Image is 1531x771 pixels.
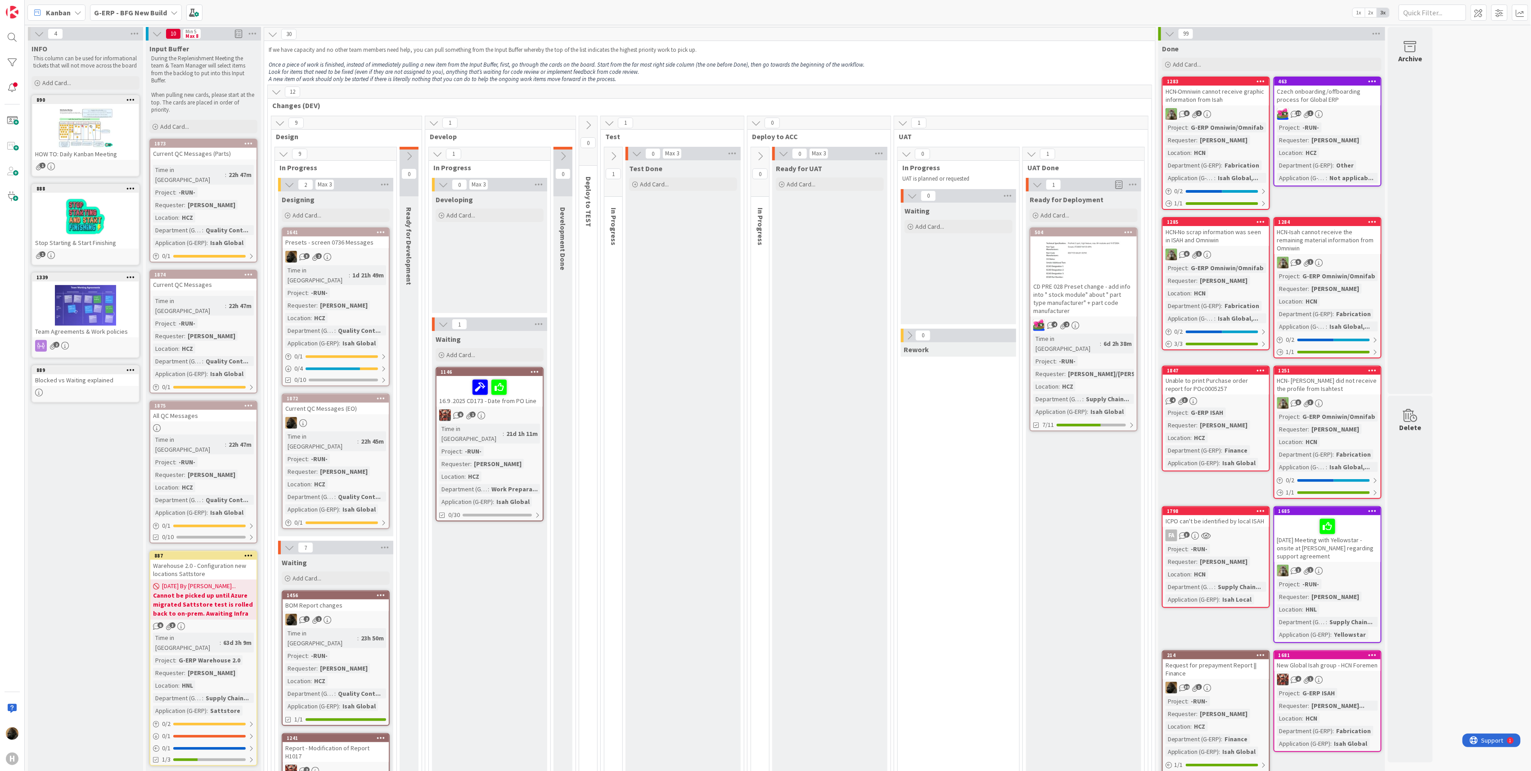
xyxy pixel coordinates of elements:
span: : [184,200,185,210]
div: 16.9 .2025 CD173 - Date from PO Line [437,376,543,407]
div: Project [153,318,175,328]
div: HCZ [1060,381,1076,391]
span: Add Card... [446,211,475,219]
a: 1251HCN- [PERSON_NAME] did not receive the profile from IsahtestTTProject:G-ERP Omniwin/OmnifabRe... [1274,366,1382,499]
span: : [1058,381,1060,391]
div: [PERSON_NAME] [1198,135,1250,145]
div: 1873 [154,141,257,147]
div: 1283 [1163,77,1269,86]
div: 1847Unable to print Purchase order report for POc0005257 [1163,367,1269,395]
div: Department (G-ERP) [1033,394,1082,404]
span: 3 [1308,399,1314,405]
div: [PERSON_NAME] [1198,276,1250,286]
div: [PERSON_NAME] [318,300,370,310]
div: HCN-Omniwin cannot receive graphic information from Isah [1163,86,1269,105]
span: 1 / 1 [1175,199,1183,208]
span: 1 [470,412,476,417]
div: Time in [GEOGRAPHIC_DATA] [285,265,349,285]
span: 6 [458,412,464,417]
span: 2 [316,253,322,259]
span: 19 [1296,110,1301,116]
div: Location [1166,148,1191,158]
div: ND [283,251,389,263]
span: : [225,170,226,180]
div: 890HOW TO: Daily Kanban Meeting [32,96,139,160]
div: 1285 [1167,219,1269,225]
div: G-ERP Omniwin/Omnifab [1189,122,1266,132]
div: HCZ [180,213,195,222]
span: 0 / 1 [162,382,171,392]
span: 0 / 2 [1175,327,1183,336]
a: 889Blocked vs Waiting explained [32,365,140,403]
span: : [175,187,176,197]
span: Add Card... [915,222,944,231]
div: Requester [1166,135,1197,145]
span: Add Card... [160,122,189,131]
div: Application (G-ERP) [1166,313,1215,323]
div: HCN [1192,148,1208,158]
span: Add Card... [1040,211,1069,219]
div: Quality Cont... [203,225,251,235]
span: : [1302,148,1304,158]
a: 1641Presets - screen 0736 MessagesNDTime in [GEOGRAPHIC_DATA]:1d 21h 49mProject:-RUN-Requester:[P... [282,227,390,386]
div: Isah Global,... [1216,313,1261,323]
div: TT [1274,257,1381,268]
div: Supply Chain... [1084,394,1131,404]
div: Project [1277,122,1299,132]
div: Fabrication [1223,301,1262,311]
span: : [1326,322,1328,331]
img: ND [285,251,297,263]
div: Application (G-ERP) [285,338,339,348]
div: ND [283,417,389,429]
div: 1146 [441,369,543,375]
div: Time in [GEOGRAPHIC_DATA] [1033,334,1100,354]
div: Other [1334,160,1356,170]
span: : [1308,284,1310,294]
div: Department (G-ERP) [1277,160,1333,170]
span: : [1302,296,1304,306]
span: : [1299,412,1301,422]
div: All QC Messages [150,410,257,422]
div: 1/1 [1163,198,1269,209]
div: 889 [36,367,139,373]
div: 888Stop Starting & Start Finishing [32,185,139,249]
div: [PERSON_NAME] [185,331,238,341]
span: 0 / 2 [1286,335,1295,345]
div: Project [285,288,307,298]
div: Location [153,213,178,222]
span: 1 [1196,251,1202,257]
a: 1285HCN-No scrap information was seen in ISAH and OmniwinTTProject:G-ERP Omniwin/OmnifabRequester... [1162,217,1270,350]
input: Quick Filter... [1399,5,1466,21]
span: : [207,369,208,379]
div: 1641 [287,229,389,236]
div: 114616.9 .2025 CD173 - Date from PO Line [437,368,543,407]
span: Kanban [46,7,71,18]
div: Project [1033,356,1055,366]
div: CD PRE 028 Preset change - add info into " stock module" about " part type manufacturer" + part c... [1031,281,1137,317]
div: HCN-No scrap information was seen in ISAH and Omniwin [1163,226,1269,246]
span: 1 [1308,110,1314,116]
span: : [1333,309,1334,319]
span: 8 [1184,110,1190,116]
span: Support [19,1,41,12]
div: 1251 [1279,367,1381,374]
div: Time in [GEOGRAPHIC_DATA] [153,165,225,185]
a: 1847Unable to print Purchase order report for POc0005257Project:G-ERP ISAHRequester:[PERSON_NAME]... [1162,366,1270,472]
span: : [1100,339,1101,349]
div: Application (G-ERP) [153,369,207,379]
div: 463 [1279,78,1381,85]
div: Project [1277,412,1299,422]
div: Location [1277,296,1302,306]
div: G-ERP ISAH [1189,408,1226,417]
span: : [1064,369,1066,379]
div: -RUN- [309,288,330,298]
div: [PERSON_NAME] [1310,135,1362,145]
a: 1872Current QC Messages (EO)NDTime in [GEOGRAPHIC_DATA]:22h 45mProject:-RUN-Requester:[PERSON_NAM... [282,394,390,529]
div: [PERSON_NAME]/[PERSON_NAME]... [1066,369,1173,379]
img: TT [1277,257,1289,268]
div: 1875 [154,403,257,409]
div: 0/4 [283,363,389,374]
div: Department (G-ERP) [1277,309,1333,319]
div: 1641Presets - screen 0736 Messages [283,228,389,248]
span: : [202,356,203,366]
